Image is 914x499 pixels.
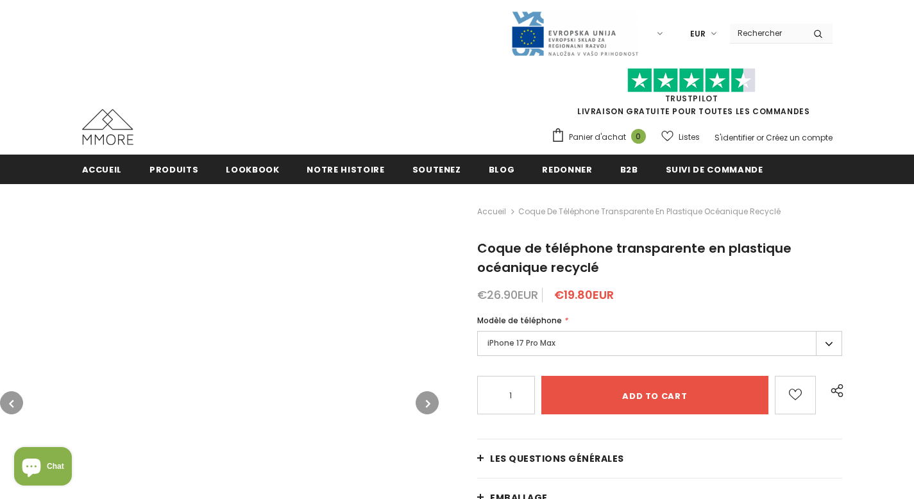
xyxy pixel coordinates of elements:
[82,155,123,183] a: Accueil
[490,452,624,465] span: Les questions générales
[551,74,833,117] span: LIVRAISON GRATUITE POUR TOUTES LES COMMANDES
[627,68,756,93] img: Faites confiance aux étoiles pilotes
[542,164,592,176] span: Redonner
[10,447,76,489] inbox-online-store-chat: Shopify online store chat
[307,155,384,183] a: Notre histoire
[665,93,718,104] a: TrustPilot
[412,155,461,183] a: soutenez
[477,331,842,356] label: iPhone 17 Pro Max
[690,28,706,40] span: EUR
[554,287,614,303] span: €19.80EUR
[477,439,842,478] a: Les questions générales
[477,239,791,276] span: Coque de téléphone transparente en plastique océanique recyclé
[489,164,515,176] span: Blog
[226,155,279,183] a: Lookbook
[477,315,562,326] span: Modèle de téléphone
[511,10,639,57] img: Javni Razpis
[569,131,626,144] span: Panier d'achat
[715,132,754,143] a: S'identifier
[477,204,506,219] a: Accueil
[489,155,515,183] a: Blog
[666,164,763,176] span: Suivi de commande
[226,164,279,176] span: Lookbook
[756,132,764,143] span: or
[149,164,198,176] span: Produits
[661,126,700,148] a: Listes
[730,24,804,42] input: Search Site
[631,129,646,144] span: 0
[477,287,538,303] span: €26.90EUR
[82,164,123,176] span: Accueil
[307,164,384,176] span: Notre histoire
[666,155,763,183] a: Suivi de commande
[541,376,768,414] input: Add to cart
[518,204,781,219] span: Coque de téléphone transparente en plastique océanique recyclé
[551,128,652,147] a: Panier d'achat 0
[620,164,638,176] span: B2B
[511,28,639,38] a: Javni Razpis
[149,155,198,183] a: Produits
[679,131,700,144] span: Listes
[82,109,133,145] img: Cas MMORE
[412,164,461,176] span: soutenez
[620,155,638,183] a: B2B
[542,155,592,183] a: Redonner
[766,132,833,143] a: Créez un compte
